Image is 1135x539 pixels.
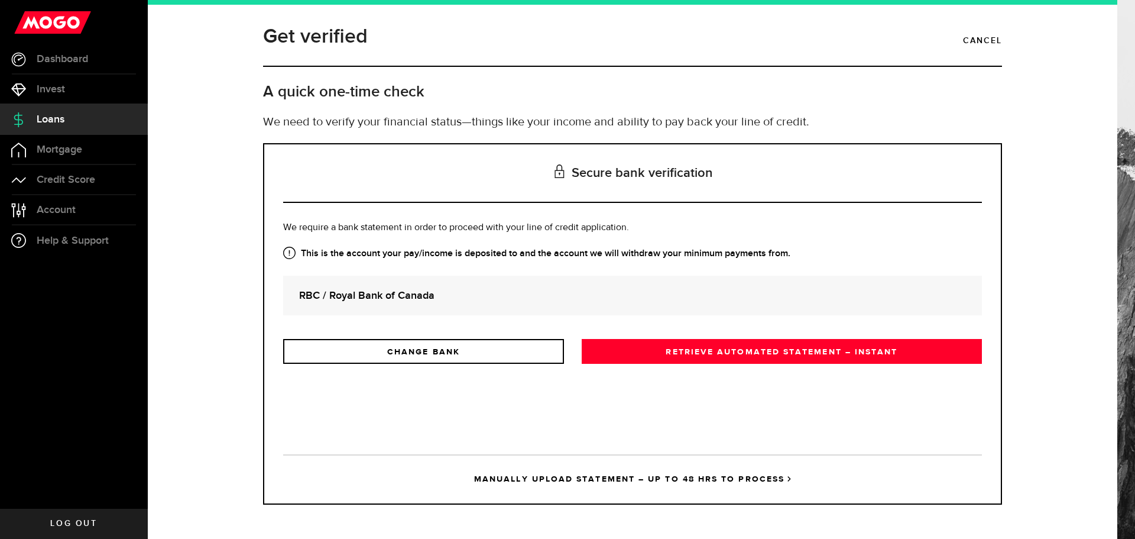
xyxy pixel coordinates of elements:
span: Account [37,205,76,215]
p: We need to verify your financial status—things like your income and ability to pay back your line... [263,114,1002,131]
span: We require a bank statement in order to proceed with your line of credit application. [283,223,629,233]
h2: A quick one-time check [263,82,1002,102]
a: Cancel [963,31,1002,51]
strong: RBC / Royal Bank of Canada [299,288,966,304]
h3: Secure bank verification [283,144,982,203]
a: RETRIEVE AUTOMATED STATEMENT – INSTANT [582,339,982,364]
span: Help & Support [37,235,109,246]
span: Loans [37,114,64,125]
span: Log out [50,519,97,528]
span: Invest [37,84,65,95]
a: CHANGE BANK [283,339,564,364]
span: Dashboard [37,54,88,64]
strong: This is the account your pay/income is deposited to and the account we will withdraw your minimum... [283,247,982,261]
span: Mortgage [37,144,82,155]
h1: Get verified [263,21,368,52]
iframe: LiveChat chat widget [1085,489,1135,539]
span: Credit Score [37,175,95,185]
